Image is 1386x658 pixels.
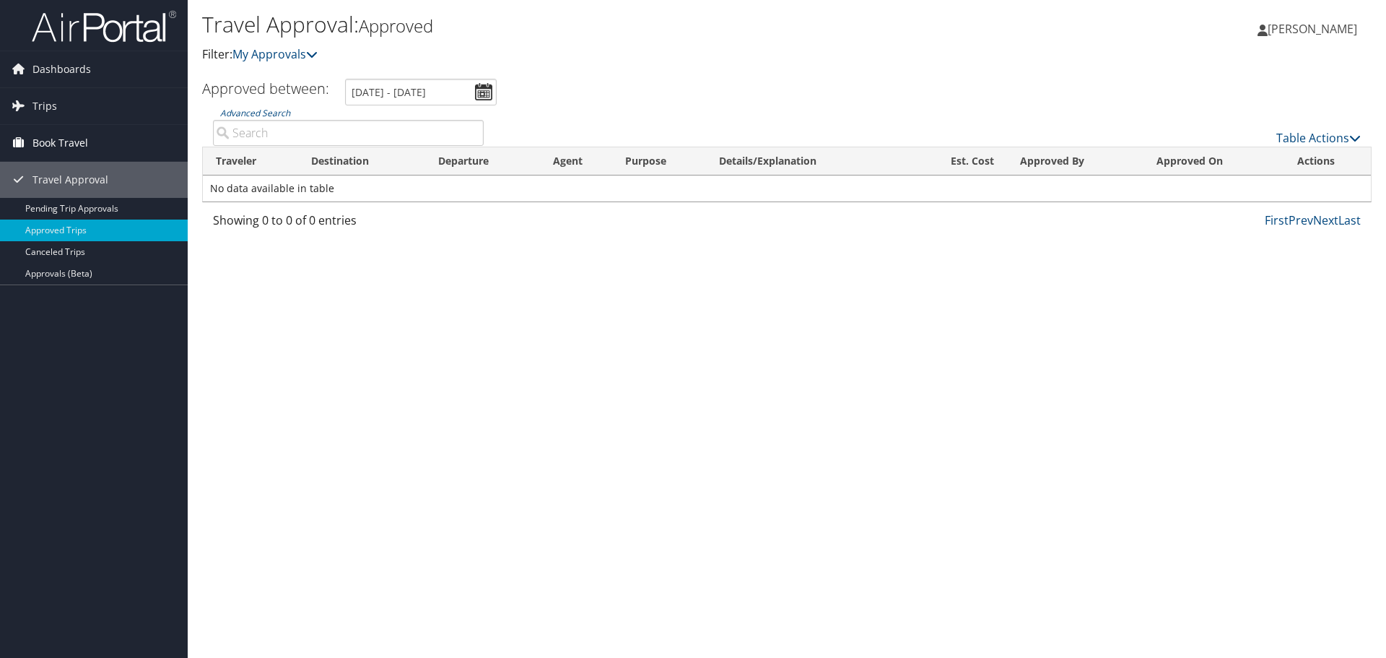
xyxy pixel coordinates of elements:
input: [DATE] - [DATE] [345,79,497,105]
th: Traveler: activate to sort column ascending [203,147,298,176]
a: Advanced Search [220,107,290,119]
th: Destination: activate to sort column ascending [298,147,426,176]
th: Details/Explanation [706,147,910,176]
span: Book Travel [32,125,88,161]
small: Approved [359,14,433,38]
td: No data available in table [203,176,1371,202]
span: Dashboards [32,51,91,87]
a: Last [1338,212,1361,228]
h1: Travel Approval: [202,9,982,40]
a: Next [1313,212,1338,228]
h3: Approved between: [202,79,329,98]
a: My Approvals [232,46,318,62]
img: airportal-logo.png [32,9,176,43]
a: [PERSON_NAME] [1258,7,1372,51]
th: Est. Cost: activate to sort column ascending [910,147,1007,176]
th: Agent [540,147,612,176]
span: [PERSON_NAME] [1268,21,1357,37]
input: Advanced Search [213,120,484,146]
span: Trips [32,88,57,124]
a: First [1265,212,1289,228]
th: Purpose [612,147,706,176]
span: Travel Approval [32,162,108,198]
a: Prev [1289,212,1313,228]
th: Actions [1284,147,1371,176]
th: Approved On: activate to sort column ascending [1143,147,1283,176]
div: Showing 0 to 0 of 0 entries [213,212,484,236]
th: Departure: activate to sort column ascending [425,147,540,176]
a: Table Actions [1276,130,1361,146]
th: Approved By: activate to sort column ascending [1007,147,1143,176]
p: Filter: [202,46,982,64]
